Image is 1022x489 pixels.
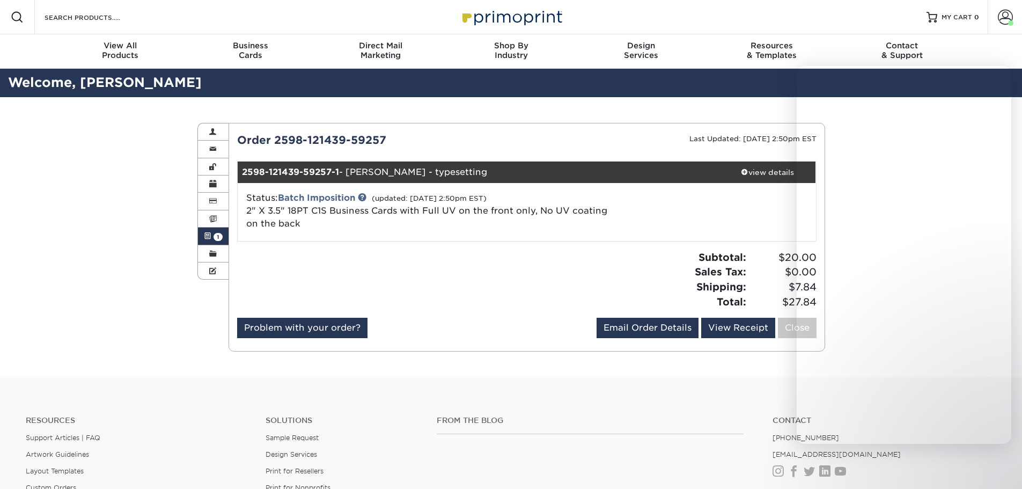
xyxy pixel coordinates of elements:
[446,41,576,60] div: Industry
[55,41,186,50] span: View All
[242,167,339,177] strong: 2598-121439-59257-1
[749,295,817,310] span: $27.84
[266,450,317,458] a: Design Services
[696,281,746,293] strong: Shipping:
[315,34,446,69] a: Direct MailMarketing
[576,41,707,50] span: Design
[707,34,837,69] a: Resources& Templates
[707,41,837,50] span: Resources
[749,265,817,280] span: $0.00
[185,41,315,50] span: Business
[26,434,100,442] a: Support Articles | FAQ
[55,34,186,69] a: View AllProducts
[437,416,744,425] h4: From the Blog
[699,251,746,263] strong: Subtotal:
[246,206,607,229] span: 2" X 3.5" 18PT C1S Business Cards with Full UV on the front only, No UV coating on the back
[773,450,901,458] a: [EMAIL_ADDRESS][DOMAIN_NAME]
[986,452,1011,478] iframe: Intercom live chat
[26,450,89,458] a: Artwork Guidelines
[237,318,367,338] a: Problem with your order?
[837,41,967,50] span: Contact
[266,416,421,425] h4: Solutions
[315,41,446,50] span: Direct Mail
[214,233,223,241] span: 1
[576,34,707,69] a: DesignServices
[773,434,839,442] a: [PHONE_NUMBER]
[238,162,719,183] div: - [PERSON_NAME] - typesetting
[701,318,775,338] a: View Receipt
[689,135,817,143] small: Last Updated: [DATE] 2:50pm EST
[707,41,837,60] div: & Templates
[717,296,746,308] strong: Total:
[26,416,249,425] h4: Resources
[229,132,527,148] div: Order 2598-121439-59257
[837,34,967,69] a: Contact& Support
[695,266,746,278] strong: Sales Tax:
[458,5,565,28] img: Primoprint
[43,11,148,24] input: SEARCH PRODUCTS.....
[974,13,979,21] span: 0
[55,41,186,60] div: Products
[238,192,623,230] div: Status:
[778,318,817,338] a: Close
[773,416,996,425] a: Contact
[446,41,576,50] span: Shop By
[597,318,699,338] a: Email Order Details
[266,467,323,475] a: Print for Resellers
[266,434,319,442] a: Sample Request
[372,194,487,202] small: (updated: [DATE] 2:50pm EST)
[749,280,817,295] span: $7.84
[315,41,446,60] div: Marketing
[185,34,315,69] a: BusinessCards
[446,34,576,69] a: Shop ByIndustry
[797,66,1011,444] iframe: Intercom live chat
[942,13,972,22] span: MY CART
[749,250,817,265] span: $20.00
[278,193,355,203] a: Batch Imposition
[198,228,229,245] a: 1
[837,41,967,60] div: & Support
[185,41,315,60] div: Cards
[719,162,816,183] a: view details
[576,41,707,60] div: Services
[719,167,816,178] div: view details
